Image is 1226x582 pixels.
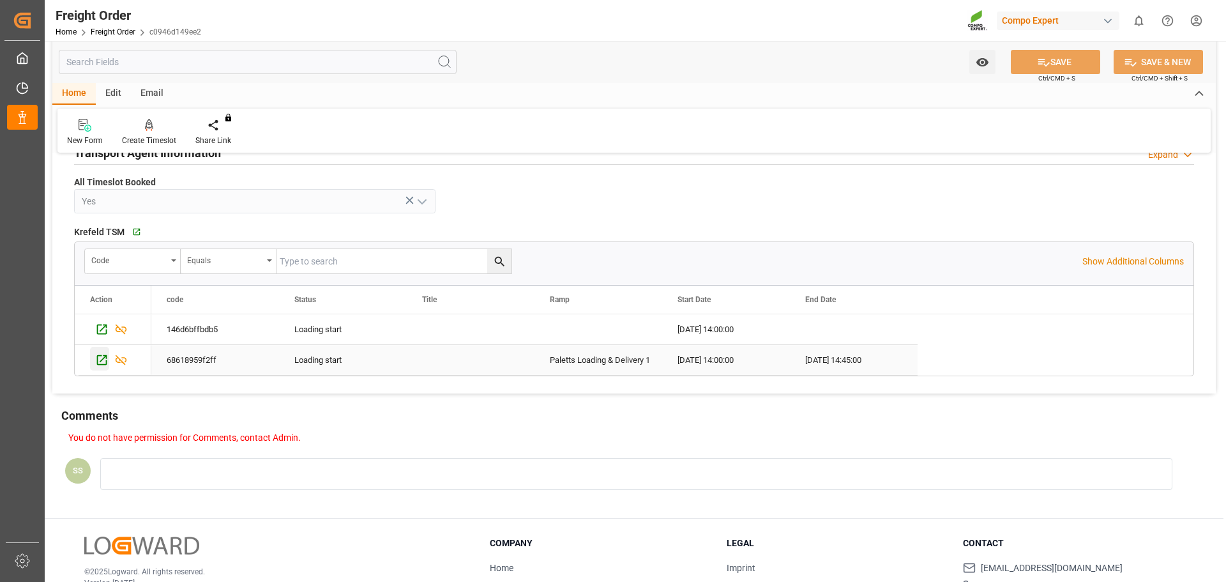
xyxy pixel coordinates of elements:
[487,249,511,273] button: search button
[294,315,391,344] div: Loading start
[90,295,112,304] div: Action
[131,83,173,105] div: Email
[422,295,437,304] span: Title
[294,295,316,304] span: Status
[1124,6,1153,35] button: show 0 new notifications
[1131,73,1188,83] span: Ctrl/CMD + Shift + S
[662,314,790,344] div: [DATE] 14:00:00
[151,345,918,376] div: Press SPACE to select this row.
[151,345,279,375] div: 68618959f2ff
[790,345,918,375] div: [DATE] 14:45:00
[56,27,77,36] a: Home
[91,27,135,36] a: Freight Order
[59,50,457,74] input: Search Fields
[1148,148,1178,162] div: Expand
[1038,73,1075,83] span: Ctrl/CMD + S
[490,563,513,573] a: Home
[74,176,156,189] span: All Timeslot Booked
[997,11,1119,30] div: Compo Expert
[91,252,167,266] div: code
[1082,255,1184,268] p: Show Additional Columns
[1011,50,1100,74] button: SAVE
[967,10,988,32] img: Screenshot%202023-09-29%20at%2010.02.21.png_1712312052.png
[75,314,151,345] div: Press SPACE to select this row.
[294,346,391,375] div: Loading start
[963,537,1184,550] h3: Contact
[122,135,176,146] div: Create Timeslot
[727,563,755,573] a: Imprint
[276,249,511,273] input: Type to search
[1114,50,1203,74] button: SAVE & NEW
[187,252,262,266] div: Equals
[151,314,279,344] div: 146d6bffbdb5
[84,566,458,578] p: © 2025 Logward. All rights reserved.
[662,345,790,375] div: [DATE] 14:00:00
[85,249,181,273] button: open menu
[67,135,103,146] div: New Form
[490,537,711,550] h3: Company
[52,83,96,105] div: Home
[61,407,118,424] h2: Comments
[969,50,995,74] button: open menu
[981,562,1123,575] span: [EMAIL_ADDRESS][DOMAIN_NAME]
[997,8,1124,33] button: Compo Expert
[805,295,836,304] span: End Date
[727,537,948,550] h3: Legal
[1153,6,1182,35] button: Help Center
[74,226,125,239] span: Krefeld TSM
[550,346,647,375] div: Paletts Loading & Delivery 1
[151,314,918,345] div: Press SPACE to select this row.
[411,192,430,211] button: open menu
[75,345,151,376] div: Press SPACE to select this row.
[84,537,199,555] img: Logward Logo
[550,295,570,304] span: Ramp
[677,295,711,304] span: Start Date
[167,295,183,304] span: code
[74,144,221,162] h2: Transport Agent Information
[56,6,201,25] div: Freight Order
[181,249,276,273] button: open menu
[96,83,131,105] div: Edit
[68,431,1197,445] p: You do not have permission for Comments, contact Admin.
